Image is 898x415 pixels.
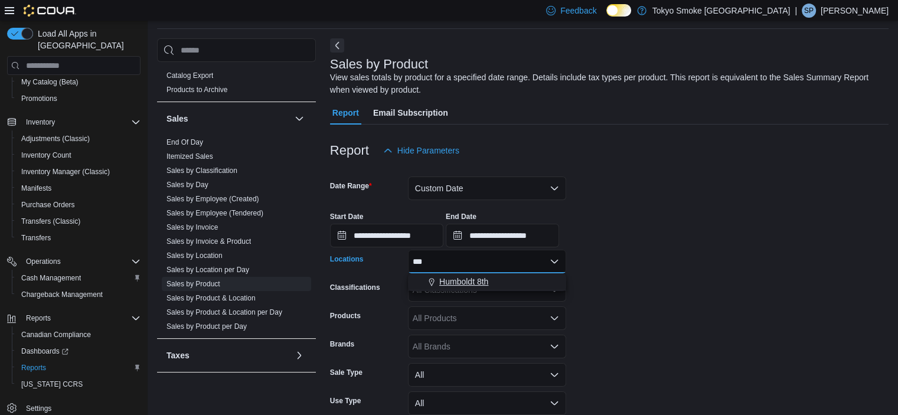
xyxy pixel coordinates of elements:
button: Transfers (Classic) [12,213,145,230]
span: Sales by Invoice & Product [166,237,251,246]
span: Settings [26,404,51,413]
a: Cash Management [17,271,86,285]
label: Use Type [330,396,361,406]
span: Cash Management [17,271,141,285]
span: Inventory Manager (Classic) [21,167,110,177]
button: Promotions [12,90,145,107]
button: Open list of options [550,342,559,351]
label: Brands [330,339,354,349]
button: Adjustments (Classic) [12,130,145,147]
a: [US_STATE] CCRS [17,377,87,391]
a: Chargeback Management [17,287,107,302]
label: Classifications [330,283,380,292]
span: End Of Day [166,138,203,147]
span: Promotions [17,92,141,106]
span: Canadian Compliance [21,330,91,339]
span: Sales by Employee (Created) [166,194,259,204]
a: My Catalog (Beta) [17,75,83,89]
button: Inventory Manager (Classic) [12,164,145,180]
a: Transfers (Classic) [17,214,85,228]
button: All [408,363,566,387]
h3: Taxes [166,349,190,361]
span: Cash Management [21,273,81,283]
a: Itemized Sales [166,152,213,161]
span: Adjustments (Classic) [17,132,141,146]
button: Taxes [292,348,306,362]
button: Manifests [12,180,145,197]
span: Transfers [21,233,51,243]
a: Sales by Day [166,181,208,189]
a: Sales by Employee (Created) [166,195,259,203]
button: Purchase Orders [12,197,145,213]
input: Dark Mode [606,4,631,17]
span: Sales by Classification [166,166,237,175]
a: Inventory Count [17,148,76,162]
span: Inventory [21,115,141,129]
button: [US_STATE] CCRS [12,376,145,393]
span: Chargeback Management [21,290,103,299]
div: Choose from the following options [408,273,566,290]
a: Sales by Product & Location per Day [166,308,282,316]
div: Products [157,68,316,102]
button: Sales [166,113,290,125]
span: Sales by Employee (Tendered) [166,208,263,218]
a: Sales by Location [166,251,223,260]
label: Products [330,311,361,321]
span: Manifests [21,184,51,193]
a: Sales by Invoice [166,223,218,231]
span: Promotions [21,94,57,103]
button: Custom Date [408,177,566,200]
span: Inventory Count [17,148,141,162]
span: Report [332,101,359,125]
span: Sales by Product [166,279,220,289]
span: Email Subscription [373,101,448,125]
div: Sara Pascal [802,4,816,18]
span: Transfers (Classic) [17,214,141,228]
a: Reports [17,361,51,375]
a: Catalog Export [166,71,213,80]
img: Cova [24,5,76,17]
label: Start Date [330,212,364,221]
a: End Of Day [166,138,203,146]
button: Next [330,38,344,53]
a: Products to Archive [166,86,227,94]
span: SP [804,4,814,18]
span: My Catalog (Beta) [17,75,141,89]
span: Canadian Compliance [17,328,141,342]
button: Chargeback Management [12,286,145,303]
button: All [408,391,566,415]
button: Reports [21,311,55,325]
button: Hide Parameters [378,139,464,162]
span: Chargeback Management [17,287,141,302]
span: [US_STATE] CCRS [21,380,83,389]
label: End Date [446,212,476,221]
input: Press the down key to open a popover containing a calendar. [330,224,443,247]
span: Washington CCRS [17,377,141,391]
button: Sales [292,112,306,126]
button: Cash Management [12,270,145,286]
span: Reports [21,363,46,372]
span: Hide Parameters [397,145,459,156]
a: Sales by Product [166,280,220,288]
span: Sales by Product per Day [166,322,247,331]
span: Sales by Day [166,180,208,189]
a: Sales by Location per Day [166,266,249,274]
label: Locations [330,254,364,264]
span: Transfers (Classic) [21,217,80,226]
span: Inventory [26,117,55,127]
button: Reports [12,360,145,376]
h3: Sales by Product [330,57,428,71]
span: Adjustments (Classic) [21,134,90,143]
a: Sales by Product & Location [166,294,256,302]
button: Taxes [166,349,290,361]
a: Sales by Classification [166,166,237,175]
p: [PERSON_NAME] [821,4,889,18]
p: Tokyo Smoke [GEOGRAPHIC_DATA] [652,4,791,18]
a: Promotions [17,92,62,106]
a: Purchase Orders [17,198,80,212]
span: Operations [26,257,61,266]
span: Manifests [17,181,141,195]
a: Inventory Manager (Classic) [17,165,115,179]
